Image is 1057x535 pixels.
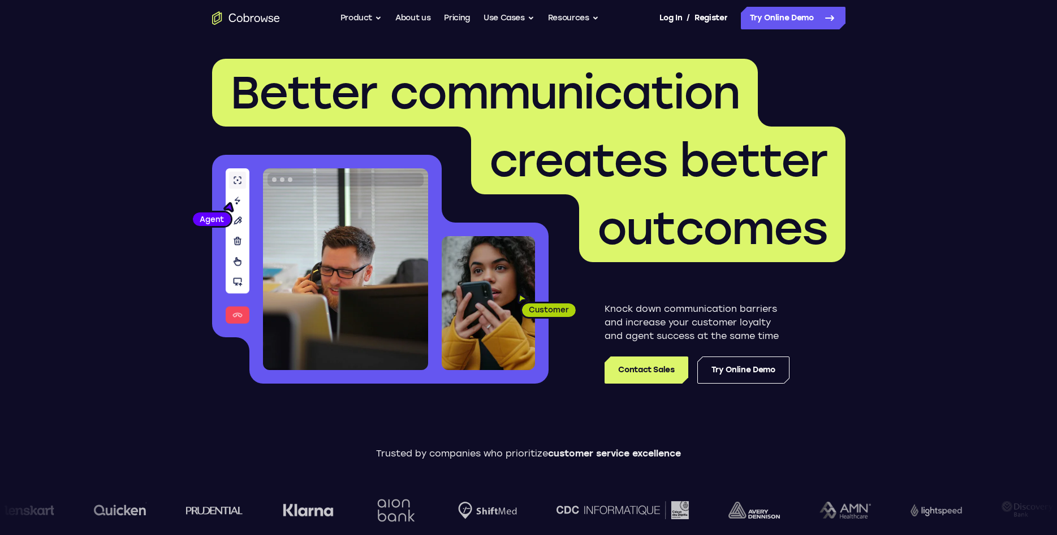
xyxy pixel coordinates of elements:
img: Klarna [282,503,333,517]
img: Aion Bank [372,488,417,533]
p: Knock down communication barriers and increase your customer loyalty and agent success at the sam... [605,302,789,343]
img: A customer holding their phone [442,236,535,370]
button: Product [340,7,382,29]
a: Try Online Demo [697,356,789,384]
img: avery-dennison [727,502,779,519]
img: AMN Healthcare [818,502,870,519]
img: prudential [185,506,242,515]
button: Resources [548,7,599,29]
span: / [687,11,690,25]
span: Better communication [230,66,740,120]
button: Use Cases [484,7,534,29]
a: Register [694,7,727,29]
span: customer service excellence [548,448,681,459]
a: Contact Sales [605,356,688,384]
a: Pricing [444,7,470,29]
img: Shiftmed [457,502,516,519]
img: CDC Informatique [555,501,688,519]
a: Try Online Demo [741,7,845,29]
a: Go to the home page [212,11,280,25]
a: About us [395,7,430,29]
span: creates better [489,133,827,188]
img: A customer support agent talking on the phone [263,168,428,370]
span: outcomes [597,201,827,255]
a: Log In [659,7,682,29]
